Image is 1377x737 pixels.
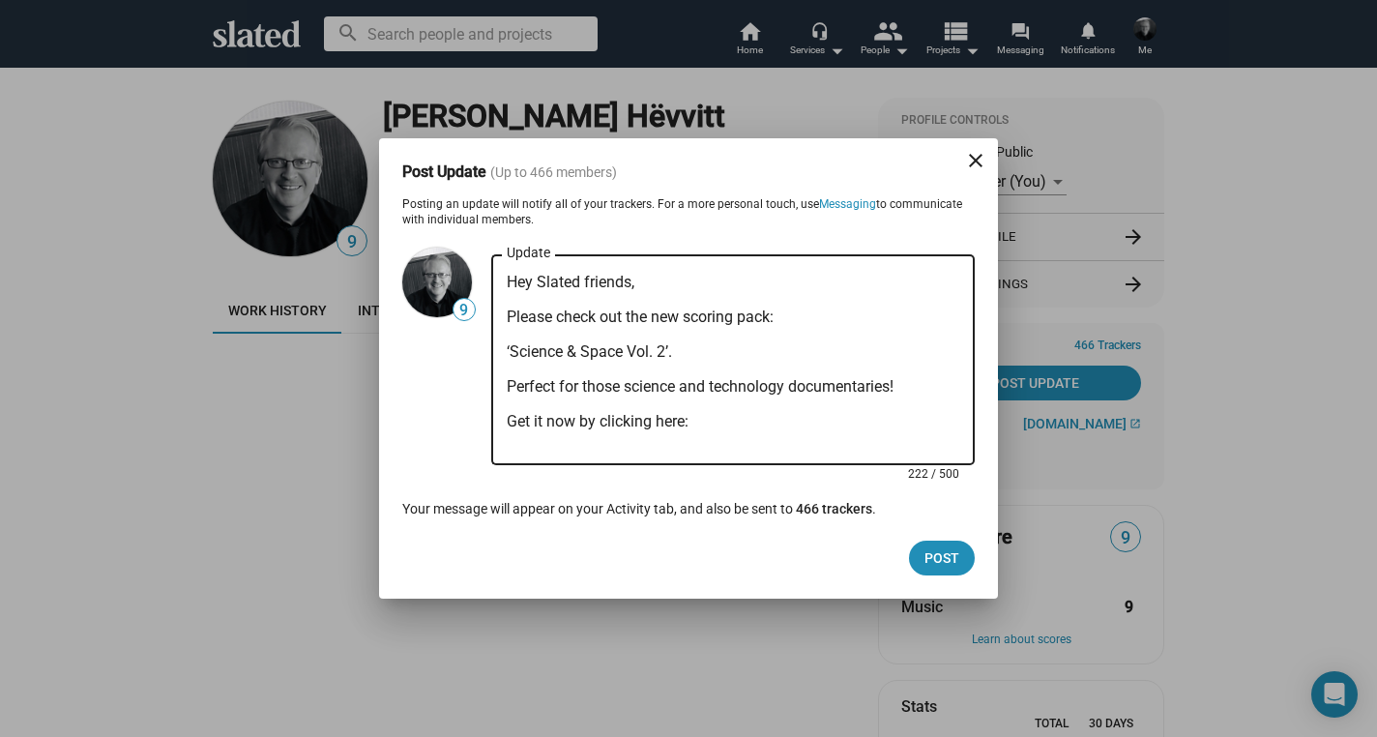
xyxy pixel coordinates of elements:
a: Messaging [819,197,876,211]
h3: Post Update [402,162,644,182]
mat-hint: 222 / 500 [908,467,959,483]
span: Post [924,541,959,575]
mat-icon: close [964,149,987,172]
button: Post [909,541,975,575]
div: Your message will appear on your Activity tab, and also be sent to . [402,500,975,518]
span: (Up to 466 members) [486,162,617,182]
span: 466 trackers [796,501,872,516]
dialog-header: Post Update [402,162,975,182]
img: David C. Hëvvitt [402,248,472,317]
div: Posting an update will notify all of your trackers. For a more personal touch, use to communicate... [402,197,975,228]
span: 9 [454,301,475,320]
